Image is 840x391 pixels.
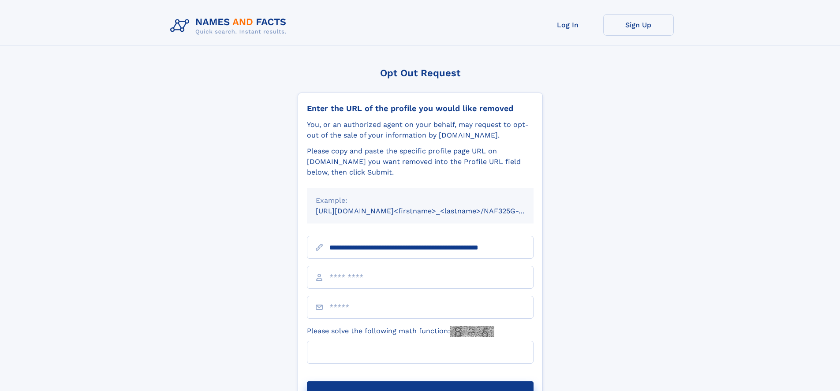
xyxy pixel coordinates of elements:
a: Log In [533,14,603,36]
label: Please solve the following math function: [307,326,494,337]
a: Sign Up [603,14,674,36]
div: You, or an authorized agent on your behalf, may request to opt-out of the sale of your informatio... [307,119,534,141]
div: Example: [316,195,525,206]
small: [URL][DOMAIN_NAME]<firstname>_<lastname>/NAF325G-xxxxxxxx [316,207,550,215]
div: Opt Out Request [298,67,543,78]
img: Logo Names and Facts [167,14,294,38]
div: Please copy and paste the specific profile page URL on [DOMAIN_NAME] you want removed into the Pr... [307,146,534,178]
div: Enter the URL of the profile you would like removed [307,104,534,113]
